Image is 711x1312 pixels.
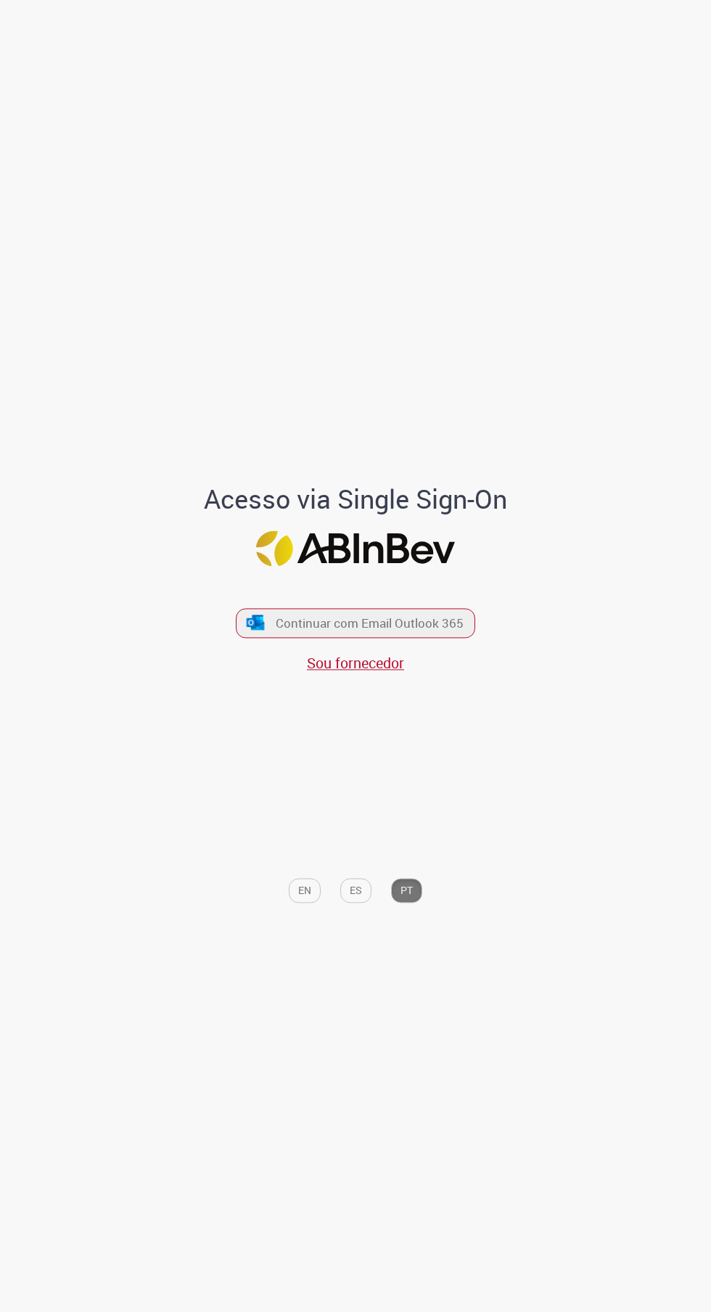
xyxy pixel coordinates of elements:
[245,615,266,630] img: ícone Azure/Microsoft 360
[94,485,617,514] h1: Acesso via Single Sign-On
[289,878,321,903] button: EN
[276,615,464,631] span: Continuar com Email Outlook 365
[307,653,404,673] a: Sou fornecedor
[391,878,422,903] button: PT
[236,608,475,638] button: ícone Azure/Microsoft 360 Continuar com Email Outlook 365
[340,878,371,903] button: ES
[256,531,455,567] img: Logo ABInBev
